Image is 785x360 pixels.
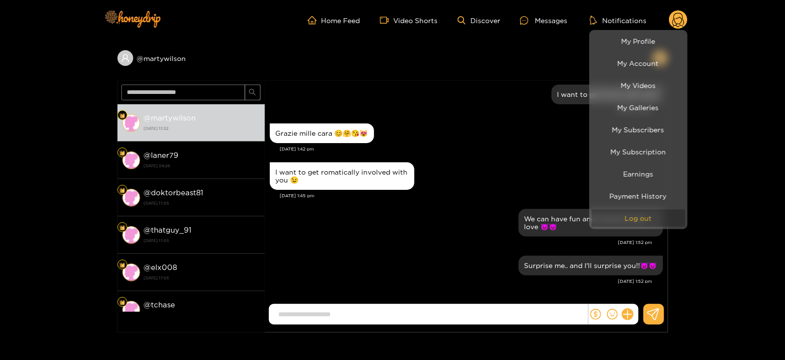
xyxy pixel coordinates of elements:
[592,32,685,50] a: My Profile
[592,210,685,227] button: Log out
[592,187,685,205] a: Payment History
[592,99,685,116] a: My Galleries
[592,143,685,160] a: My Subscription
[592,121,685,138] a: My Subscribers
[592,55,685,72] a: My Account
[592,165,685,182] a: Earnings
[592,77,685,94] a: My Videos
